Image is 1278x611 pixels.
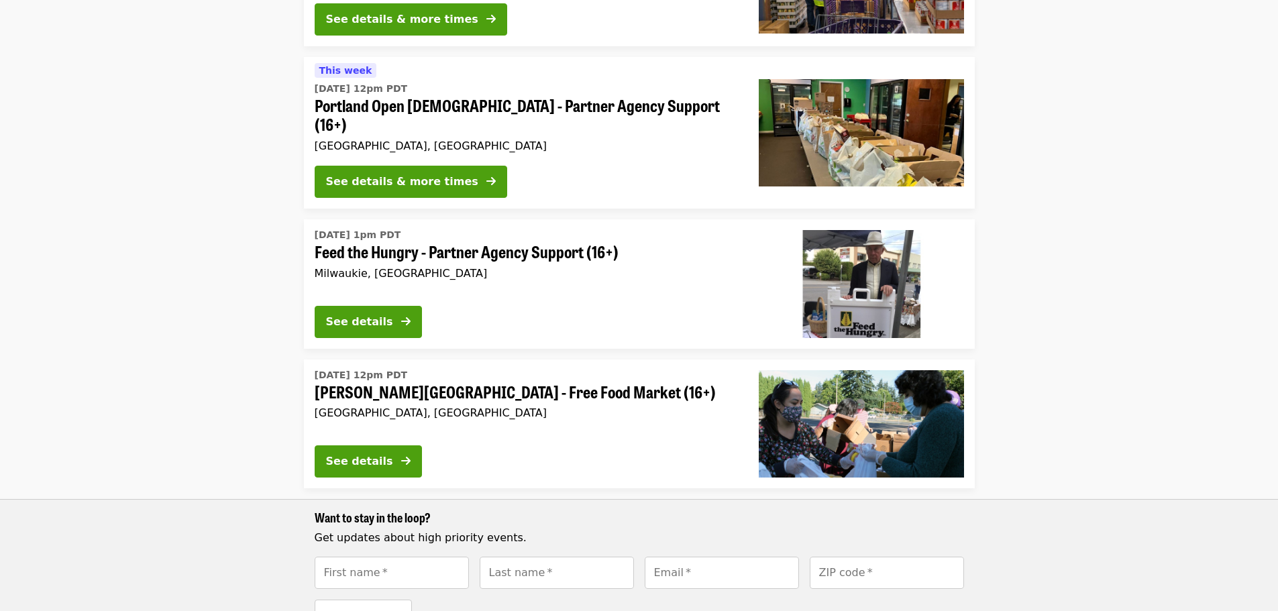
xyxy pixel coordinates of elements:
img: Feed the Hungry - Partner Agency Support (16+) organized by Oregon Food Bank [759,230,964,337]
i: arrow-right icon [486,175,496,188]
i: arrow-right icon [401,315,411,328]
button: See details & more times [315,3,507,36]
input: [object Object] [810,557,964,589]
button: See details [315,306,422,338]
span: Feed the Hungry - Partner Agency Support (16+) [315,242,737,262]
span: Portland Open [DEMOGRAPHIC_DATA] - Partner Agency Support (16+) [315,96,737,135]
div: [GEOGRAPHIC_DATA], [GEOGRAPHIC_DATA] [315,406,737,419]
img: Portland Open Bible - Partner Agency Support (16+) organized by Oregon Food Bank [759,79,964,186]
span: [PERSON_NAME][GEOGRAPHIC_DATA] - Free Food Market (16+) [315,382,737,402]
time: [DATE] 12pm PDT [315,82,408,96]
i: arrow-right icon [486,13,496,25]
input: [object Object] [480,557,634,589]
input: [object Object] [645,557,799,589]
span: Get updates about high priority events. [315,531,527,544]
button: See details [315,445,422,478]
div: Milwaukie, [GEOGRAPHIC_DATA] [315,267,737,280]
a: See details for "Feed the Hungry - Partner Agency Support (16+)" [304,219,975,348]
time: [DATE] 12pm PDT [315,368,408,382]
input: [object Object] [315,557,469,589]
div: See details & more times [326,11,478,27]
div: See details [326,453,393,469]
button: See details & more times [315,166,507,198]
span: This week [319,65,372,76]
i: arrow-right icon [401,455,411,467]
span: Want to stay in the loop? [315,508,431,526]
div: [GEOGRAPHIC_DATA], [GEOGRAPHIC_DATA] [315,140,737,152]
a: See details for "Portland Open Bible - Partner Agency Support (16+)" [304,57,975,209]
img: Sitton Elementary - Free Food Market (16+) organized by Oregon Food Bank [759,370,964,478]
div: See details & more times [326,174,478,190]
time: [DATE] 1pm PDT [315,228,401,242]
div: See details [326,314,393,330]
a: See details for "Sitton Elementary - Free Food Market (16+)" [304,359,975,488]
